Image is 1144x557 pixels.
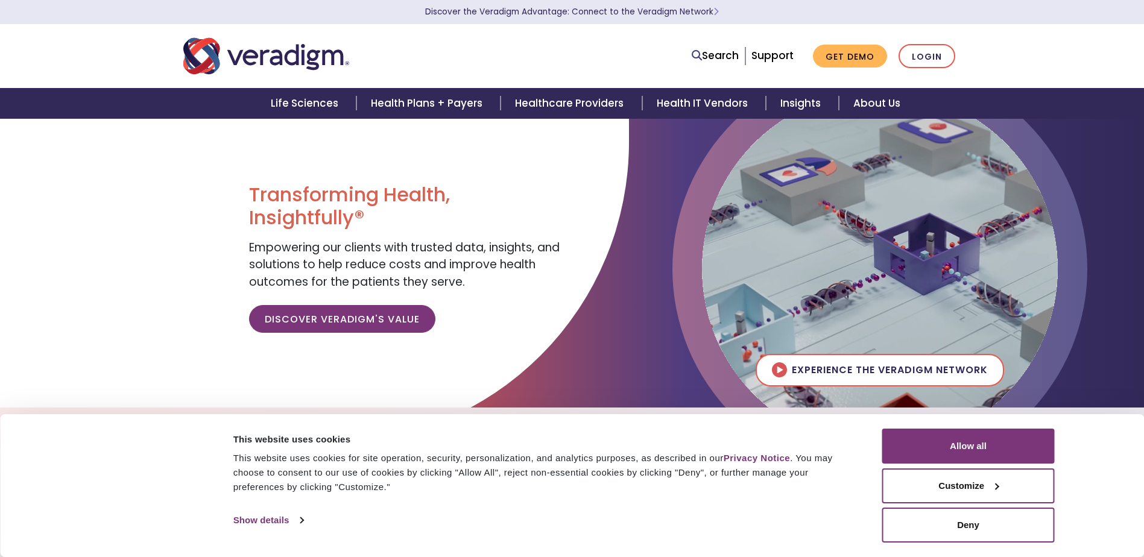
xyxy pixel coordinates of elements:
button: Customize [882,468,1055,503]
a: Login [899,44,955,69]
span: Empowering our clients with trusted data, insights, and solutions to help reduce costs and improv... [249,239,560,290]
a: Insights [766,88,839,119]
a: Health Plans + Payers [356,88,501,119]
a: Privacy Notice [724,453,790,463]
a: Healthcare Providers [501,88,642,119]
a: Get Demo [813,45,887,68]
a: Search [692,48,739,64]
a: Discover the Veradigm Advantage: Connect to the Veradigm NetworkLearn More [425,6,719,17]
a: Careers [721,412,795,443]
div: This website uses cookies for site operation, security, personalization, and analytics purposes, ... [233,451,855,494]
a: About Us [839,88,915,119]
img: Veradigm logo [183,36,349,76]
a: Life Sciences [256,88,356,119]
a: The Veradigm Network [484,412,643,443]
a: Show details [233,511,303,529]
div: This website uses cookies [233,432,855,447]
a: Support [751,48,794,63]
button: Allow all [882,429,1055,464]
a: Insights [643,412,721,443]
button: Deny [882,508,1055,543]
a: Explore Solutions [349,412,484,443]
h1: Transforming Health, Insightfully® [249,183,563,230]
span: Learn More [713,6,719,17]
a: Health IT Vendors [642,88,766,119]
a: Discover Veradigm's Value [249,305,435,333]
